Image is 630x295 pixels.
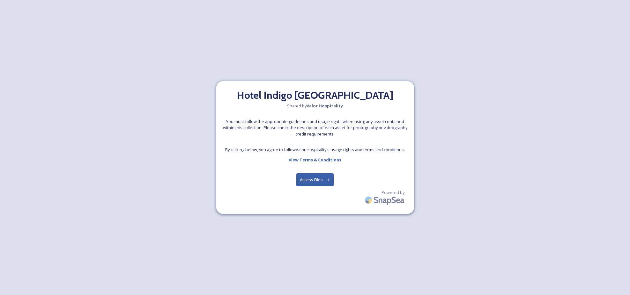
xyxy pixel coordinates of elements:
[223,119,408,137] span: You must follow the appropriate guidelines and usage rights when using any asset contained within...
[289,156,341,164] a: View Terms & Conditions
[237,88,393,103] h2: Hotel Indigo [GEOGRAPHIC_DATA]
[287,103,343,109] span: Shared by
[296,173,334,186] button: Access Files
[307,103,343,109] strong: Valor Hospitality
[382,190,404,196] span: Powered by
[289,157,341,163] strong: View Terms & Conditions
[363,192,408,207] img: SnapSea Logo
[225,147,405,153] span: By clicking below, you agree to follow Valor Hospitality 's usage rights and terms and conditions.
